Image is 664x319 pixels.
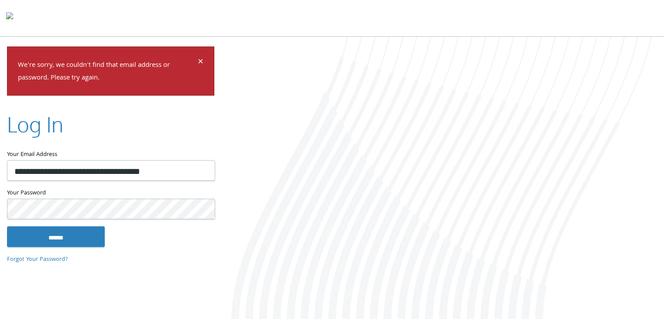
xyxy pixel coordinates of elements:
[18,59,196,85] p: We're sorry, we couldn't find that email address or password. Please try again.
[7,109,63,139] h2: Log In
[198,58,203,68] button: Dismiss alert
[198,54,203,71] span: ×
[6,9,13,27] img: todyl-logo-dark.svg
[7,255,68,264] a: Forgot Your Password?
[7,187,214,198] label: Your Password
